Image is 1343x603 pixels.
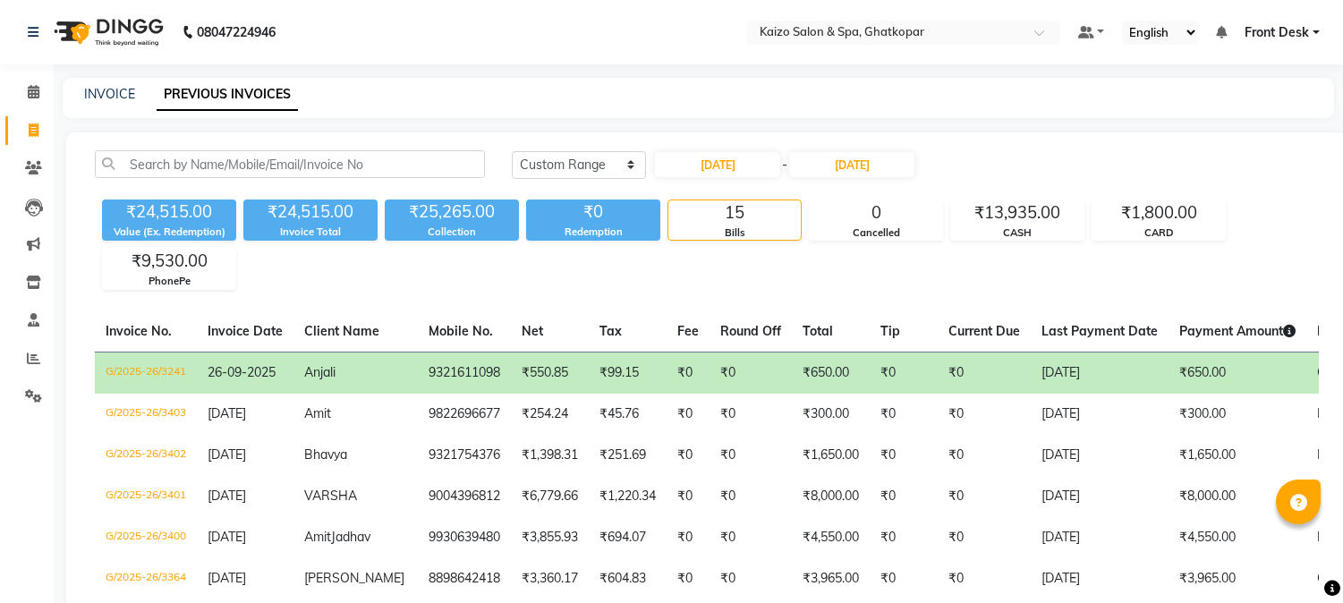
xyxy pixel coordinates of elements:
[208,570,246,586] span: [DATE]
[1031,558,1169,599] td: [DATE]
[710,394,792,435] td: ₹0
[782,156,787,174] span: -
[418,476,511,517] td: 9004396812
[1169,517,1306,558] td: ₹4,550.00
[385,225,519,240] div: Collection
[667,352,710,394] td: ₹0
[418,352,511,394] td: 9321611098
[208,446,246,463] span: [DATE]
[304,529,331,545] span: Amit
[511,435,589,476] td: ₹1,398.31
[710,558,792,599] td: ₹0
[46,7,168,57] img: logo
[197,7,276,57] b: 08047224946
[1031,394,1169,435] td: [DATE]
[331,529,370,545] span: Jadhav
[1245,23,1309,42] span: Front Desk
[418,435,511,476] td: 9321754376
[102,225,236,240] div: Value (Ex. Redemption)
[1031,517,1169,558] td: [DATE]
[803,323,833,339] span: Total
[103,274,235,289] div: PhonePe
[304,570,404,586] span: [PERSON_NAME]
[667,476,710,517] td: ₹0
[1169,394,1306,435] td: ₹300.00
[1041,323,1158,339] span: Last Payment Date
[948,323,1020,339] span: Current Due
[668,225,801,241] div: Bills
[84,86,135,102] a: INVOICE
[208,488,246,504] span: [DATE]
[589,476,667,517] td: ₹1,220.34
[511,352,589,394] td: ₹550.85
[1169,476,1306,517] td: ₹8,000.00
[522,323,543,339] span: Net
[810,225,942,241] div: Cancelled
[208,364,276,380] span: 26-09-2025
[710,476,792,517] td: ₹0
[938,435,1031,476] td: ₹0
[1031,476,1169,517] td: [DATE]
[710,352,792,394] td: ₹0
[589,352,667,394] td: ₹99.15
[667,558,710,599] td: ₹0
[677,323,699,339] span: Fee
[304,488,357,504] span: VARSHA
[418,517,511,558] td: 9930639480
[526,225,660,240] div: Redemption
[589,517,667,558] td: ₹694.07
[243,200,378,225] div: ₹24,515.00
[792,394,870,435] td: ₹300.00
[1031,352,1169,394] td: [DATE]
[938,476,1031,517] td: ₹0
[1092,200,1225,225] div: ₹1,800.00
[870,435,938,476] td: ₹0
[951,200,1084,225] div: ₹13,935.00
[789,152,914,177] input: End Date
[589,435,667,476] td: ₹251.69
[208,323,283,339] span: Invoice Date
[511,558,589,599] td: ₹3,360.17
[95,435,197,476] td: G/2025-26/3402
[792,558,870,599] td: ₹3,965.00
[938,517,1031,558] td: ₹0
[810,200,942,225] div: 0
[208,405,246,421] span: [DATE]
[95,394,197,435] td: G/2025-26/3403
[599,323,622,339] span: Tax
[429,323,493,339] span: Mobile No.
[1031,435,1169,476] td: [DATE]
[95,558,197,599] td: G/2025-26/3364
[1169,435,1306,476] td: ₹1,650.00
[792,517,870,558] td: ₹4,550.00
[655,152,780,177] input: Start Date
[870,558,938,599] td: ₹0
[157,79,298,111] a: PREVIOUS INVOICES
[95,476,197,517] td: G/2025-26/3401
[1169,558,1306,599] td: ₹3,965.00
[1268,531,1325,585] iframe: chat widget
[1169,352,1306,394] td: ₹650.00
[95,352,197,394] td: G/2025-26/3241
[304,364,336,380] span: Anjali
[95,517,197,558] td: G/2025-26/3400
[304,446,347,463] span: Bhavya
[1179,323,1296,339] span: Payment Amount
[870,476,938,517] td: ₹0
[511,394,589,435] td: ₹254.24
[710,517,792,558] td: ₹0
[792,435,870,476] td: ₹1,650.00
[667,517,710,558] td: ₹0
[710,435,792,476] td: ₹0
[667,394,710,435] td: ₹0
[102,200,236,225] div: ₹24,515.00
[938,352,1031,394] td: ₹0
[511,476,589,517] td: ₹6,779.66
[880,323,900,339] span: Tip
[870,394,938,435] td: ₹0
[208,529,246,545] span: [DATE]
[951,225,1084,241] div: CASH
[668,200,801,225] div: 15
[870,517,938,558] td: ₹0
[103,249,235,274] div: ₹9,530.00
